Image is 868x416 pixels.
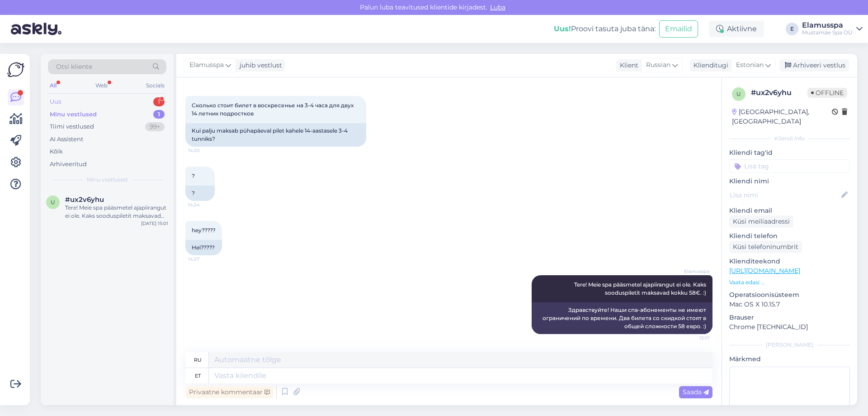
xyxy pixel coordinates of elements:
[554,24,571,33] b: Uus!
[730,190,840,200] input: Lisa nimi
[807,88,847,98] span: Offline
[802,29,853,36] div: Mustamäe Spa OÜ
[188,256,222,263] span: 14:27
[487,3,508,11] span: Luba
[50,122,94,131] div: Tiimi vestlused
[192,102,355,117] span: Сколько стоит билет в воскресенье на 3-4 часа для двух 14 летних подростков
[802,22,853,29] div: Elamusspa
[779,59,849,72] div: Arhiveeri vestlus
[729,267,800,275] a: [URL][DOMAIN_NAME]
[50,110,97,119] div: Minu vestlused
[729,257,850,266] p: Klienditeekond
[802,22,863,36] a: ElamusspaMustamäe Spa OÜ
[729,322,850,332] p: Chrome [TECHNICAL_ID]
[690,61,728,70] div: Klienditugi
[729,354,850,364] p: Märkmed
[189,60,224,70] span: Elamusspa
[729,313,850,322] p: Brauser
[188,147,222,154] span: 14:20
[50,147,63,156] div: Kõik
[141,220,168,227] div: [DATE] 15:01
[729,278,850,287] p: Vaata edasi ...
[729,231,850,241] p: Kliendi telefon
[188,201,222,208] span: 14:24
[729,159,850,173] input: Lisa tag
[616,61,638,70] div: Klient
[574,281,708,296] span: Tere! Meie spa pääsmetel ajapiirangut ei ole. Kaks sooduspiletit maksavad kokku 58€. :)
[729,341,850,349] div: [PERSON_NAME]
[751,87,807,98] div: # ux2v6yhu
[144,80,166,91] div: Socials
[50,135,83,144] div: AI Assistent
[729,134,850,143] div: Kliendi info
[51,199,55,206] span: u
[94,80,109,91] div: Web
[646,60,670,70] span: Russian
[729,215,793,228] div: Küsi meiliaadressi
[659,20,698,38] button: Emailid
[185,240,222,255] div: Hei?????
[786,23,798,35] div: E
[153,110,165,119] div: 1
[50,97,61,106] div: Uus
[729,241,802,253] div: Küsi telefoninumbrit
[195,368,201,383] div: et
[729,206,850,215] p: Kliendi email
[554,24,656,34] div: Proovi tasuta juba täna:
[153,97,165,106] div: 1
[56,62,92,72] span: Otsi kliente
[736,91,741,97] span: u
[194,352,202,368] div: ru
[7,61,24,78] img: Askly Logo
[676,268,710,275] span: Elamusspa
[532,302,712,334] div: Здравствуйте! Наши спа-абонементы не имеют ограничений по времени. Два билета со скидкой стоят в ...
[50,160,87,169] div: Arhiveeritud
[48,80,58,91] div: All
[736,60,764,70] span: Estonian
[65,204,168,220] div: Tere! Meie spa pääsmetel ajapiirangut ei ole. Kaks sooduspiletit maksavad kokku 58€. :)
[676,335,710,341] span: 15:01
[192,172,195,179] span: ?
[729,300,850,309] p: Mac OS X 10.15.7
[236,61,282,70] div: juhib vestlust
[729,148,850,158] p: Kliendi tag'id
[192,227,216,234] span: hey?????
[185,123,366,147] div: Kui palju maksab pühapäeval pilet kahele 14-aastasele 3-4 tunniks?
[709,21,764,37] div: Aktiivne
[729,290,850,300] p: Operatsioonisüsteem
[185,186,215,201] div: ?
[683,388,709,396] span: Saada
[65,196,104,204] span: #ux2v6yhu
[145,122,165,131] div: 99+
[729,177,850,186] p: Kliendi nimi
[732,107,832,126] div: [GEOGRAPHIC_DATA], [GEOGRAPHIC_DATA]
[87,176,127,184] span: Minu vestlused
[185,386,274,398] div: Privaatne kommentaar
